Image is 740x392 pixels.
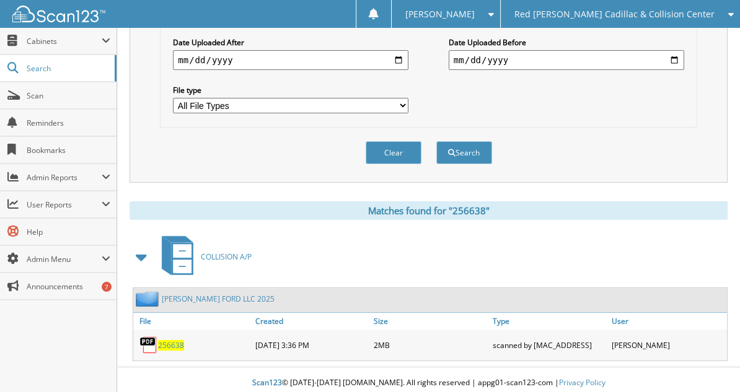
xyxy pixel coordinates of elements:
div: 2MB [371,333,490,357]
span: Help [27,227,110,237]
a: Size [371,313,490,329]
button: Search [436,141,492,164]
a: User [608,313,727,329]
span: Reminders [27,118,110,128]
input: start [173,50,408,70]
a: [PERSON_NAME] FORD LLC 2025 [162,294,275,304]
span: Search [27,63,108,74]
a: File [133,313,252,329]
input: end [449,50,684,70]
div: [PERSON_NAME] [608,333,727,357]
a: COLLISION A/P [154,232,252,281]
label: Date Uploaded Before [449,37,684,48]
a: Type [490,313,609,329]
img: PDF.png [139,336,158,354]
img: scan123-logo-white.svg [12,6,105,22]
span: Scan123 [252,377,282,388]
div: Matches found for "256638" [130,201,728,220]
label: Date Uploaded After [173,37,408,48]
button: Clear [366,141,421,164]
span: Announcements [27,281,110,292]
span: User Reports [27,199,102,210]
label: File type [173,85,408,95]
a: Created [252,313,371,329]
a: 256638 [158,340,184,351]
span: Admin Reports [27,172,102,183]
span: COLLISION A/P [201,251,252,262]
img: folder2.png [136,291,162,307]
span: [PERSON_NAME] [405,11,475,18]
div: [DATE] 3:36 PM [252,333,371,357]
span: Red [PERSON_NAME] Cadillac & Collision Center [514,11,715,18]
span: Admin Menu [27,254,102,264]
iframe: Chat Widget [678,333,740,392]
a: Privacy Policy [559,377,606,388]
div: 7 [102,282,112,292]
span: Bookmarks [27,145,110,155]
span: Scan [27,90,110,101]
span: Cabinets [27,36,102,46]
div: scanned by [MAC_ADDRESS] [490,333,609,357]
